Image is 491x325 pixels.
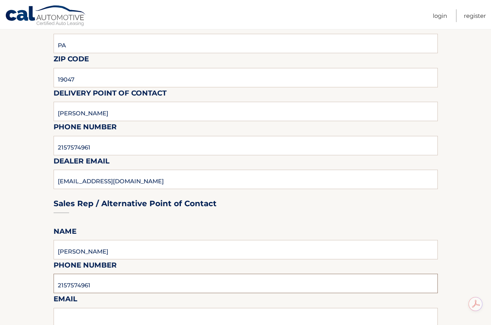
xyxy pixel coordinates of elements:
label: Dealer Email [54,155,109,170]
a: Cal Automotive [5,5,87,28]
label: Delivery Point of Contact [54,87,167,102]
label: Phone Number [54,259,117,274]
label: Name [54,226,76,240]
label: Email [54,293,77,308]
a: Register [464,9,486,22]
h3: Sales Rep / Alternative Point of Contact [54,199,217,209]
label: Phone Number [54,121,117,136]
label: Zip Code [54,53,89,68]
a: Login [433,9,447,22]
